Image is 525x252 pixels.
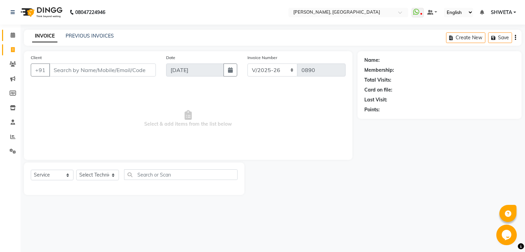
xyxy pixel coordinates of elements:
[31,55,42,61] label: Client
[32,30,57,42] a: INVOICE
[364,96,387,103] div: Last Visit:
[66,33,114,39] a: PREVIOUS INVOICES
[364,57,380,64] div: Name:
[496,225,518,245] iframe: chat widget
[491,9,512,16] span: SHWETA
[49,64,156,76] input: Search by Name/Mobile/Email/Code
[17,3,64,22] img: logo
[166,55,175,61] label: Date
[364,76,391,84] div: Total Visits:
[364,106,380,113] div: Points:
[364,67,394,74] div: Membership:
[75,3,105,22] b: 08047224946
[364,86,392,94] div: Card on file:
[31,64,50,76] button: +91
[124,169,238,180] input: Search or Scan
[488,32,512,43] button: Save
[446,32,485,43] button: Create New
[31,85,346,153] span: Select & add items from the list below
[247,55,277,61] label: Invoice Number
